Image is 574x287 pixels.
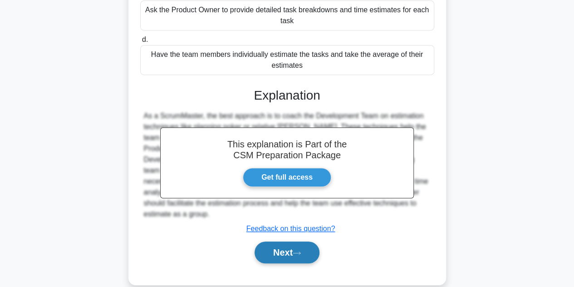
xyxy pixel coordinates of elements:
span: d. [142,35,148,43]
div: Have the team members individually estimate the tasks and take the average of their estimates [140,45,434,75]
button: Next [255,242,319,263]
a: Get full access [243,168,331,187]
div: Ask the Product Owner to provide detailed task breakdowns and time estimates for each task [140,0,434,30]
a: Feedback on this question? [246,225,335,232]
div: As a ScrumMaster, the best approach is to coach the Development Team on estimation techniques lik... [144,111,431,220]
h3: Explanation [146,88,429,103]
